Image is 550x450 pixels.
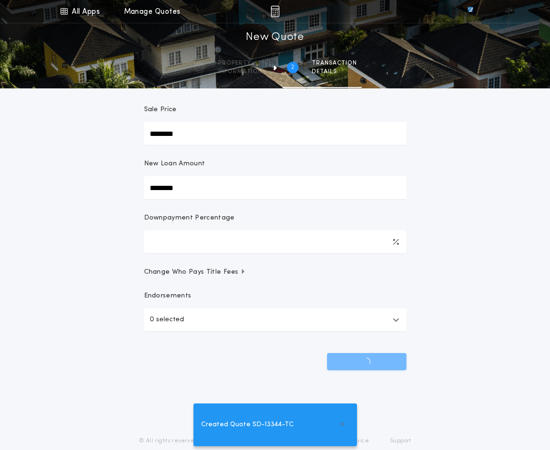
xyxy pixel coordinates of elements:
p: New Loan Amount [144,159,205,169]
img: vs-icon [450,7,490,16]
h2: 2 [291,64,294,71]
button: 0 selected [144,308,406,331]
input: Downpayment Percentage [144,230,406,253]
p: Downpayment Percentage [144,213,235,223]
h1: New Quote [246,30,304,45]
input: Sale Price [144,122,406,145]
p: 0 selected [150,314,184,326]
p: Endorsements [144,291,406,301]
span: Property [218,59,262,67]
span: details [312,68,357,76]
p: Sale Price [144,105,177,115]
input: New Loan Amount [144,176,406,199]
img: img [270,6,280,17]
span: Transaction [312,59,357,67]
button: Change Who Pays Title Fees [144,268,406,277]
span: information [218,68,262,76]
span: Change Who Pays Title Fees [144,268,246,277]
span: Created Quote SD-13344-TC [201,420,294,430]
